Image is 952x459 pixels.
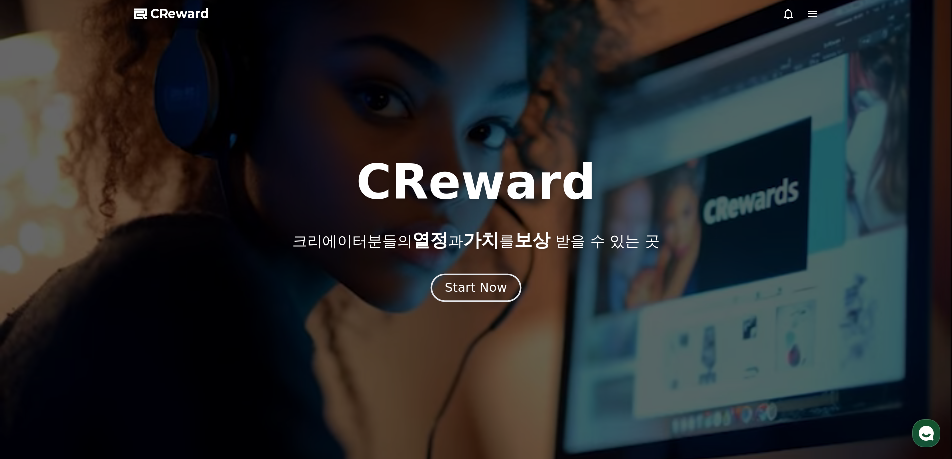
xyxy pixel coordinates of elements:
a: 설정 [129,317,192,342]
a: 홈 [3,317,66,342]
p: 크리에이터분들의 과 를 받을 수 있는 곳 [292,230,659,250]
span: 보상 [514,230,550,250]
span: 홈 [31,332,37,340]
span: 설정 [154,332,166,340]
span: 가치 [463,230,499,250]
span: 열정 [412,230,448,250]
a: 대화 [66,317,129,342]
a: Start Now [433,284,519,294]
button: Start Now [431,273,521,302]
h1: CReward [356,158,596,206]
span: CReward [150,6,209,22]
span: 대화 [91,332,103,340]
a: CReward [134,6,209,22]
div: Start Now [445,279,507,296]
